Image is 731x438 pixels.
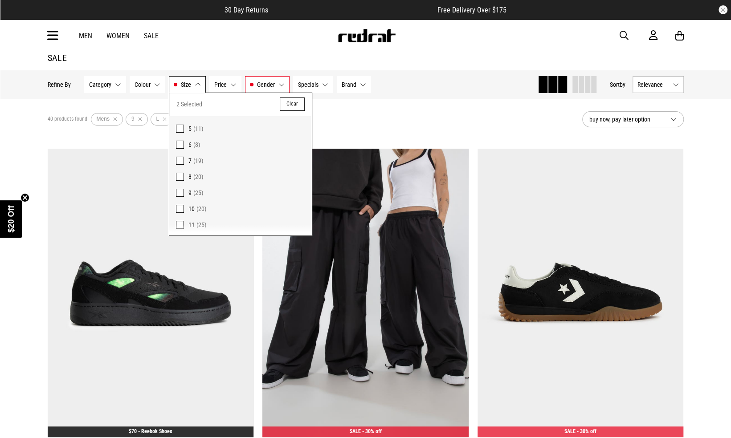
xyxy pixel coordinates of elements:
[129,428,172,434] a: $70 - Reebok Shoes
[298,81,319,88] span: Specials
[225,6,268,14] span: 30 Day Returns
[188,205,195,212] span: 10
[337,29,396,42] img: Redrat logo
[633,76,684,93] button: Relevance
[564,428,576,434] span: SALE
[144,32,159,40] a: Sale
[349,428,360,434] span: SALE
[293,76,333,93] button: Specials
[478,149,684,437] img: Converse Run Star Trainer Shoes - Unisex in Black
[196,205,206,212] span: (20)
[188,221,195,228] span: 11
[188,173,192,180] span: 8
[110,113,121,126] button: Remove filter
[620,81,625,88] span: by
[48,149,254,437] img: Reebok Atr Chill 96 Shoes - Unisex in Black
[188,141,192,148] span: 6
[245,76,290,93] button: Gender
[286,5,420,14] iframe: Customer reviews powered by Trustpilot
[193,189,203,196] span: (25)
[135,113,146,126] button: Remove filter
[7,4,34,30] button: Open LiveChat chat widget
[159,113,170,126] button: Remove filter
[637,81,669,88] span: Relevance
[97,116,110,122] span: Mens
[20,193,29,202] button: Close teaser
[214,81,227,88] span: Price
[196,221,206,228] span: (25)
[577,428,596,434] span: - 30% off
[262,149,469,437] img: Puma Future Archive Extreme Cargo Pants in Black
[342,81,356,88] span: Brand
[79,32,92,40] a: Men
[89,81,111,88] span: Category
[193,141,200,148] span: (8)
[135,81,151,88] span: Colour
[48,53,684,63] h1: Sale
[181,81,191,88] span: Size
[106,32,130,40] a: Women
[193,125,203,132] span: (11)
[193,173,203,180] span: (20)
[48,116,87,123] span: 40 products found
[48,81,71,88] p: Refine By
[7,205,16,232] span: $20 Off
[589,114,663,125] span: buy now, pay later option
[362,428,381,434] span: - 30% off
[437,6,506,14] span: Free Delivery Over $175
[169,93,312,236] div: Size
[280,97,305,111] button: Clear
[610,79,625,90] button: Sortby
[130,76,165,93] button: Colour
[193,157,203,164] span: (19)
[176,99,202,109] span: 2 Selected
[169,76,206,93] button: Size
[209,76,241,93] button: Price
[582,111,684,127] button: buy now, pay later option
[257,81,275,88] span: Gender
[156,116,159,122] span: L
[188,157,192,164] span: 7
[337,76,371,93] button: Brand
[188,125,192,132] span: 5
[84,76,126,93] button: Category
[188,189,192,196] span: 9
[131,116,135,122] span: 9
